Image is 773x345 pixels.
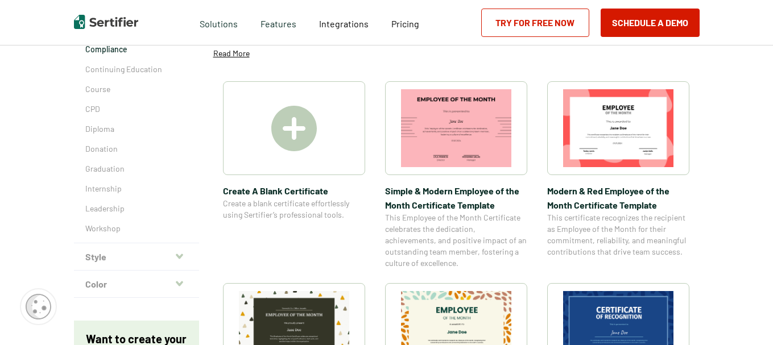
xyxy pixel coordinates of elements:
[401,89,511,167] img: Simple & Modern Employee of the Month Certificate Template
[385,184,527,212] span: Simple & Modern Employee of the Month Certificate Template
[391,15,419,30] a: Pricing
[271,106,317,151] img: Create A Blank Certificate
[85,44,188,55] a: Compliance
[547,184,689,212] span: Modern & Red Employee of the Month Certificate Template
[85,103,188,115] a: CPD
[85,203,188,214] a: Leadership
[385,212,527,269] span: This Employee of the Month Certificate celebrates the dedication, achievements, and positive impa...
[200,15,238,30] span: Solutions
[85,223,188,234] a: Workshop
[385,81,527,269] a: Simple & Modern Employee of the Month Certificate TemplateSimple & Modern Employee of the Month C...
[74,243,199,271] button: Style
[213,48,250,59] p: Read More
[601,9,700,37] button: Schedule a Demo
[563,89,673,167] img: Modern & Red Employee of the Month Certificate Template
[85,84,188,95] a: Course
[319,15,369,30] a: Integrations
[319,18,369,29] span: Integrations
[85,123,188,135] a: Diploma
[85,183,188,194] a: Internship
[716,290,773,345] iframe: Chat Widget
[85,143,188,155] a: Donation
[481,9,589,37] a: Try for Free Now
[391,18,419,29] span: Pricing
[261,15,296,30] span: Features
[74,4,199,243] div: Theme
[85,64,188,75] a: Continuing Education
[85,163,188,174] a: Graduation
[223,184,365,198] span: Create A Blank Certificate
[26,294,51,319] img: Cookie Popup Icon
[74,271,199,298] button: Color
[74,15,138,29] img: Sertifier | Digital Credentialing Platform
[547,212,689,257] span: This certificate recognizes the recipient as Employee of the Month for their commitment, reliabil...
[223,198,365,221] span: Create a blank certificate effortlessly using Sertifier’s professional tools.
[547,81,689,269] a: Modern & Red Employee of the Month Certificate TemplateModern & Red Employee of the Month Certifi...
